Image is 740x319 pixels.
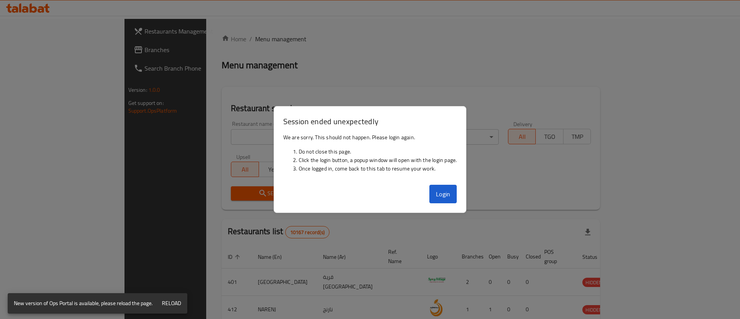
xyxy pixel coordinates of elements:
[14,295,153,311] div: New version of Ops Portal is available, please reload the page.
[162,299,181,308] span: Reload
[283,116,457,127] h3: Session ended unexpectedly
[274,130,466,182] div: We are sorry. This should not happen. Please login again.
[429,185,457,203] button: Login
[299,164,457,173] li: Once logged in, come back to this tab to resume your work.
[159,296,184,311] button: Reload
[299,147,457,156] li: Do not close this page.
[299,156,457,164] li: Click the login button, a popup window will open with the login page.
